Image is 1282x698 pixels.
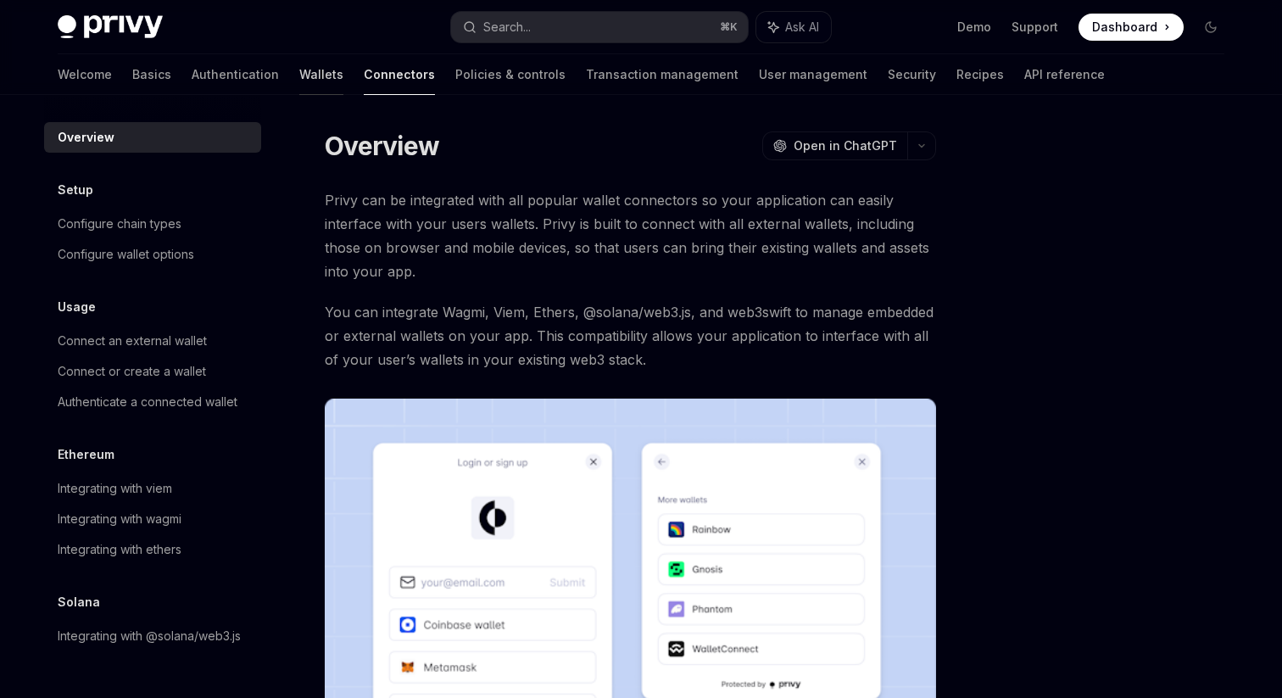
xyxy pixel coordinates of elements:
a: API reference [1024,54,1105,95]
button: Ask AI [756,12,831,42]
a: Policies & controls [455,54,566,95]
a: Authentication [192,54,279,95]
a: Connectors [364,54,435,95]
button: Search...⌘K [451,12,748,42]
img: dark logo [58,15,163,39]
h5: Ethereum [58,444,114,465]
a: Security [888,54,936,95]
div: Connect an external wallet [58,331,207,351]
h5: Setup [58,180,93,200]
span: Dashboard [1092,19,1157,36]
a: Demo [957,19,991,36]
div: Authenticate a connected wallet [58,392,237,412]
a: Configure wallet options [44,239,261,270]
div: Search... [483,17,531,37]
a: Configure chain types [44,209,261,239]
span: Privy can be integrated with all popular wallet connectors so your application can easily interfa... [325,188,936,283]
span: You can integrate Wagmi, Viem, Ethers, @solana/web3.js, and web3swift to manage embedded or exter... [325,300,936,371]
a: Support [1012,19,1058,36]
a: Integrating with viem [44,473,261,504]
a: Connect an external wallet [44,326,261,356]
div: Connect or create a wallet [58,361,206,382]
h5: Usage [58,297,96,317]
span: Open in ChatGPT [794,137,897,154]
a: Wallets [299,54,343,95]
a: Recipes [956,54,1004,95]
a: Basics [132,54,171,95]
div: Integrating with @solana/web3.js [58,626,241,646]
div: Integrating with ethers [58,539,181,560]
span: ⌘ K [720,20,738,34]
div: Configure wallet options [58,244,194,265]
div: Overview [58,127,114,148]
div: Integrating with viem [58,478,172,499]
a: Dashboard [1079,14,1184,41]
button: Toggle dark mode [1197,14,1224,41]
a: Transaction management [586,54,739,95]
span: Ask AI [785,19,819,36]
a: Welcome [58,54,112,95]
h5: Solana [58,592,100,612]
a: Connect or create a wallet [44,356,261,387]
div: Integrating with wagmi [58,509,181,529]
a: Authenticate a connected wallet [44,387,261,417]
a: Integrating with ethers [44,534,261,565]
a: Integrating with wagmi [44,504,261,534]
a: Overview [44,122,261,153]
div: Configure chain types [58,214,181,234]
button: Open in ChatGPT [762,131,907,160]
h1: Overview [325,131,439,161]
a: Integrating with @solana/web3.js [44,621,261,651]
a: User management [759,54,867,95]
